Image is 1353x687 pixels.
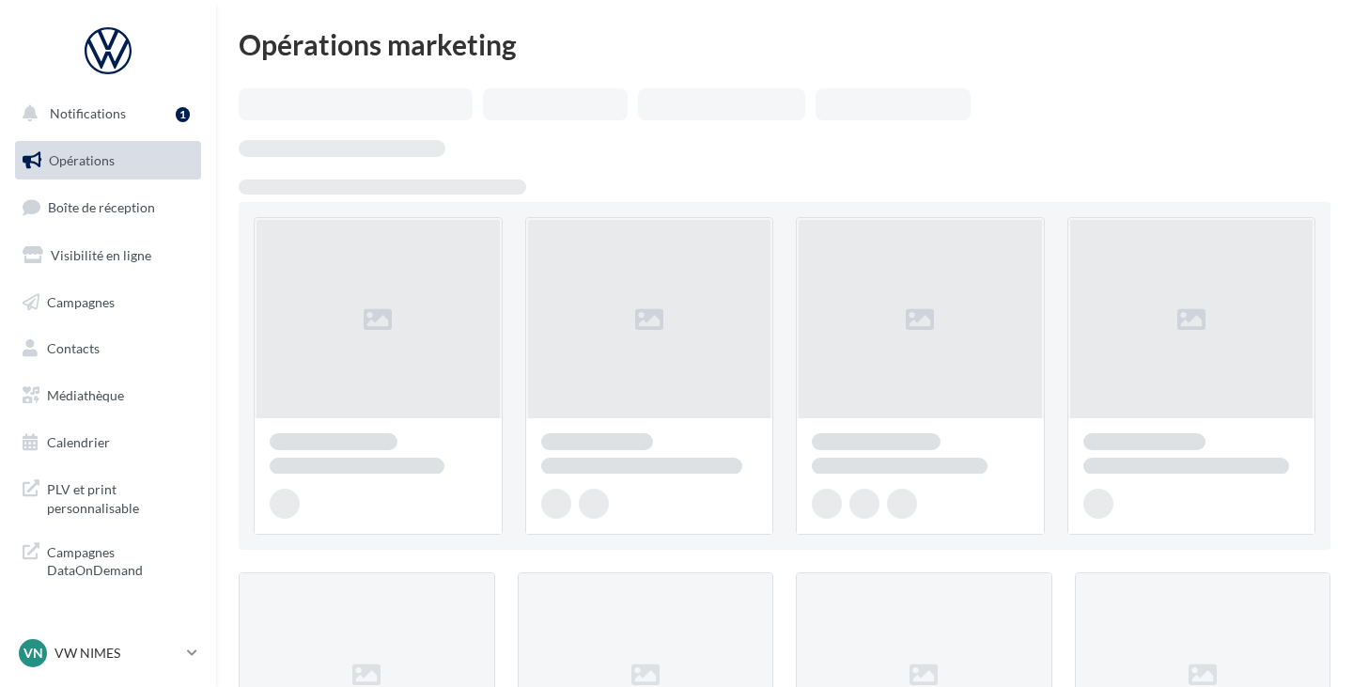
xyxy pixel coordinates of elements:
[11,141,205,180] a: Opérations
[48,199,155,215] span: Boîte de réception
[11,283,205,322] a: Campagnes
[47,387,124,403] span: Médiathèque
[15,635,201,671] a: VN VW NIMES
[11,187,205,227] a: Boîte de réception
[54,644,179,663] p: VW NIMES
[11,329,205,368] a: Contacts
[50,105,126,121] span: Notifications
[11,376,205,415] a: Médiathèque
[11,94,197,133] button: Notifications 1
[11,423,205,462] a: Calendrier
[47,293,115,309] span: Campagnes
[176,107,190,122] div: 1
[11,469,205,524] a: PLV et print personnalisable
[239,30,1330,58] div: Opérations marketing
[47,539,194,580] span: Campagnes DataOnDemand
[47,476,194,517] span: PLV et print personnalisable
[49,152,115,168] span: Opérations
[11,236,205,275] a: Visibilité en ligne
[47,434,110,450] span: Calendrier
[23,644,43,663] span: VN
[11,532,205,587] a: Campagnes DataOnDemand
[47,340,100,356] span: Contacts
[51,247,151,263] span: Visibilité en ligne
